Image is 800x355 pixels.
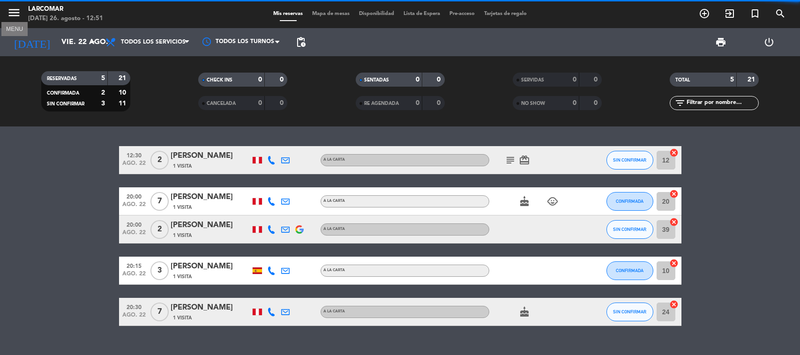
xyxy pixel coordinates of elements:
i: cancel [669,259,679,268]
strong: 0 [416,76,419,83]
span: 1 Visita [173,163,192,170]
i: power_settings_new [763,37,775,48]
button: CONFIRMADA [606,261,653,280]
i: menu [7,6,21,20]
span: SERVIDAS [521,78,544,82]
span: SIN CONFIRMAR [613,157,646,163]
div: MENU [1,24,28,33]
strong: 5 [101,75,105,81]
span: A la carta [323,227,345,231]
div: [PERSON_NAME] [171,150,250,162]
i: search [775,8,786,19]
i: subject [505,155,516,166]
i: cancel [669,300,679,309]
button: SIN CONFIRMAR [606,220,653,239]
strong: 21 [119,75,128,81]
div: [PERSON_NAME] [171,219,250,231]
span: Mis reservas [269,11,307,16]
strong: 11 [119,100,128,107]
strong: 0 [594,100,599,106]
i: cancel [669,217,679,227]
span: 1 Visita [173,204,192,211]
button: menu [7,6,21,23]
strong: 2 [101,89,105,96]
span: Tarjetas de regalo [479,11,531,16]
i: cake [519,306,530,318]
span: TOTAL [675,78,690,82]
span: 20:15 [122,260,146,271]
span: pending_actions [295,37,307,48]
i: exit_to_app [724,8,735,19]
i: add_circle_outline [699,8,710,19]
span: CANCELADA [207,101,236,106]
span: 20:00 [122,191,146,201]
span: A la carta [323,310,345,313]
span: CONFIRMADA [616,199,643,204]
i: [DATE] [7,32,57,52]
strong: 0 [594,76,599,83]
span: RE AGENDADA [364,101,399,106]
span: CONFIRMADA [47,91,79,96]
i: card_giftcard [519,155,530,166]
strong: 0 [280,76,285,83]
span: Disponibilidad [354,11,399,16]
button: SIN CONFIRMAR [606,151,653,170]
strong: 0 [437,100,442,106]
span: 7 [150,192,169,211]
strong: 0 [437,76,442,83]
strong: 5 [730,76,734,83]
strong: 0 [258,76,262,83]
div: LOG OUT [745,28,793,56]
span: ago. 22 [122,312,146,323]
span: ago. 22 [122,160,146,171]
span: Mapa de mesas [307,11,354,16]
span: A la carta [323,158,345,162]
span: A la carta [323,268,345,272]
span: Lista de Espera [399,11,445,16]
img: google-logo.png [295,225,304,234]
span: print [715,37,726,48]
i: filter_list [674,97,686,109]
strong: 10 [119,89,128,96]
strong: 0 [573,100,576,106]
span: SIN CONFIRMAR [47,102,84,106]
strong: 0 [258,100,262,106]
strong: 0 [573,76,576,83]
i: turned_in_not [749,8,761,19]
span: 20:00 [122,219,146,229]
strong: 21 [748,76,757,83]
span: 2 [150,151,169,170]
span: 3 [150,261,169,280]
i: cancel [669,189,679,199]
span: NO SHOW [521,101,545,106]
i: child_care [547,196,558,207]
button: SIN CONFIRMAR [606,303,653,321]
button: CONFIRMADA [606,192,653,211]
strong: 0 [280,100,285,106]
i: arrow_drop_down [87,37,98,48]
span: ago. 22 [122,201,146,212]
span: Todos los servicios [121,39,186,45]
strong: 3 [101,100,105,107]
span: 7 [150,303,169,321]
i: cake [519,196,530,207]
div: [PERSON_NAME] [171,191,250,203]
input: Filtrar por nombre... [686,98,758,108]
div: [PERSON_NAME] [171,302,250,314]
div: Larcomar [28,5,103,14]
i: cancel [669,148,679,157]
span: 1 Visita [173,273,192,281]
span: Pre-acceso [445,11,479,16]
span: 1 Visita [173,314,192,322]
span: 20:30 [122,301,146,312]
span: 12:30 [122,149,146,160]
span: A la carta [323,199,345,203]
span: CHECK INS [207,78,232,82]
span: SENTADAS [364,78,389,82]
span: 2 [150,220,169,239]
div: [PERSON_NAME] [171,260,250,273]
span: SIN CONFIRMAR [613,227,646,232]
div: [DATE] 26. agosto - 12:51 [28,14,103,23]
span: SIN CONFIRMAR [613,309,646,314]
span: ago. 22 [122,229,146,240]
